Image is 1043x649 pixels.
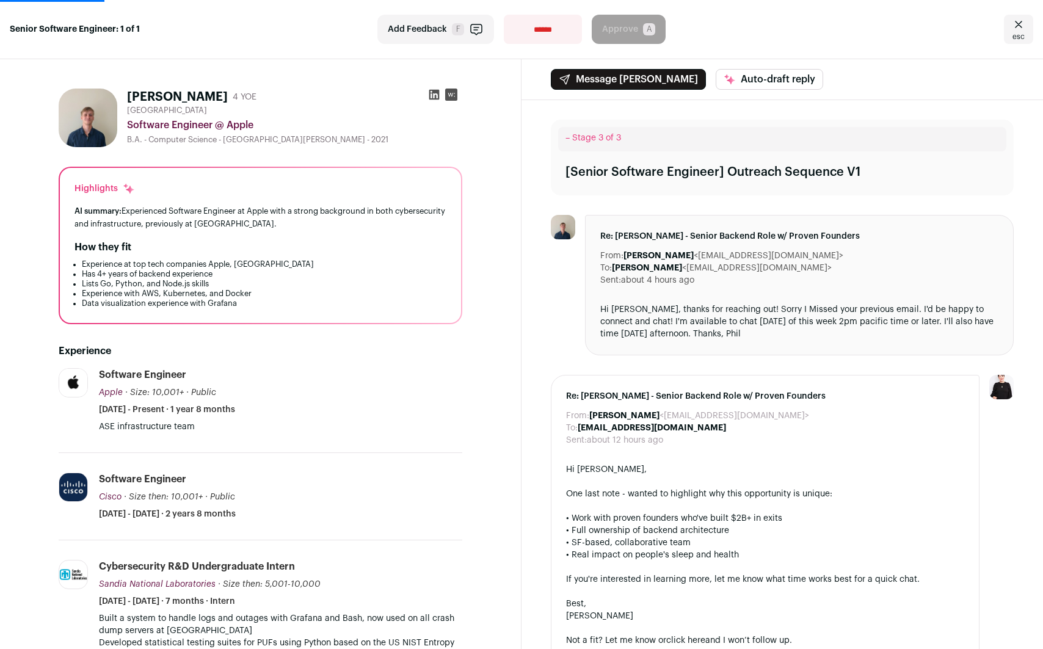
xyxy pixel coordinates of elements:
h1: [PERSON_NAME] [127,89,228,106]
div: [Senior Software Engineer] Outreach Sequence V1 [565,164,860,181]
div: B.A. - Computer Science - [GEOGRAPHIC_DATA][PERSON_NAME] - 2021 [127,135,462,145]
span: Cisco [99,493,122,501]
div: [PERSON_NAME] [566,610,964,622]
b: [PERSON_NAME] [589,412,660,420]
span: Stage 3 of 3 [572,134,621,142]
span: Public [191,388,216,397]
span: esc [1012,32,1025,42]
div: Software Engineer @ Apple [127,118,462,132]
li: Experience at top tech companies Apple, [GEOGRAPHIC_DATA] [82,259,446,269]
div: Hi [PERSON_NAME], [566,463,964,476]
div: Highlights [74,183,135,195]
dt: To: [566,422,578,434]
dt: From: [600,250,623,262]
dd: <[EMAIL_ADDRESS][DOMAIN_NAME]> [623,250,843,262]
div: 4 YOE [233,91,256,103]
span: [DATE] - [DATE] · 7 months · Intern [99,595,235,607]
img: d9f8571823f42487d06c0a2b32587fc76af568bc68ffee623e147147d74b258d.jpg [59,473,87,501]
img: 9240684-medium_jpg [989,375,1014,399]
button: Auto-draft reply [716,69,823,90]
img: cee76dddd5dc29d3a97322ef72843a681ee2f41ad1ca2f9cb73bcb640d64cda3.jpg [59,569,87,580]
span: Apple [99,388,123,397]
dd: about 12 hours ago [587,434,663,446]
h2: How they fit [74,240,131,255]
b: [PERSON_NAME] [623,252,694,260]
button: Add Feedback F [377,15,494,44]
dt: Sent: [566,434,587,446]
span: · [186,386,189,399]
span: F [452,23,464,35]
span: · [205,491,208,503]
span: [DATE] - [DATE] · 2 years 8 months [99,508,236,520]
span: [DATE] - Present · 1 year 8 months [99,404,235,416]
span: [GEOGRAPHIC_DATA] [127,106,207,115]
img: f63a315f247f682205e61fe8816b11c2fdb30a7832ac2ad3f0ed12cdbcdbc426 [59,89,117,147]
div: • Real impact on people's sleep and health [566,549,964,561]
span: · Size then: 5,001-10,000 [218,580,321,589]
div: Best, [566,598,964,610]
dt: Sent: [600,274,621,286]
div: • SF-based, collaborative team [566,537,964,549]
dt: To: [600,262,612,274]
b: [PERSON_NAME] [612,264,682,272]
dt: From: [566,410,589,422]
div: One last note - wanted to highlight why this opportunity is unique: [566,488,964,500]
div: • Full ownership of backend architecture [566,524,964,537]
div: Software Engineer [99,473,186,486]
p: ASE infrastructure team [99,421,462,433]
b: [EMAIL_ADDRESS][DOMAIN_NAME] [578,424,726,432]
div: Cybersecurity R&D Undergraduate Intern [99,560,295,573]
span: AI summary: [74,207,122,215]
span: Sandia National Laboratories [99,580,216,589]
dd: <[EMAIL_ADDRESS][DOMAIN_NAME]> [612,262,832,274]
li: Lists Go, Python, and Node.js skills [82,279,446,289]
button: Message [PERSON_NAME] [551,69,706,90]
dd: about 4 hours ago [621,274,694,286]
a: click here [666,636,705,645]
h2: Experience [59,344,462,358]
img: f63a315f247f682205e61fe8816b11c2fdb30a7832ac2ad3f0ed12cdbcdbc426 [551,215,575,239]
a: Close [1004,15,1033,44]
div: If you're interested in learning more, let me know what time works best for a quick chat. [566,573,964,586]
span: – [565,134,570,142]
span: Public [210,493,235,501]
div: Experienced Software Engineer at Apple with a strong background in both cybersecurity and infrast... [74,205,446,230]
span: Re: [PERSON_NAME] - Senior Backend Role w/ Proven Founders [600,230,998,242]
div: Software Engineer [99,368,186,382]
li: Has 4+ years of backend experience [82,269,446,279]
li: Experience with AWS, Kubernetes, and Docker [82,289,446,299]
span: · Size: 10,001+ [125,388,184,397]
span: Re: [PERSON_NAME] - Senior Backend Role w/ Proven Founders [566,390,964,402]
span: · Size then: 10,001+ [124,493,203,501]
span: Add Feedback [388,23,447,35]
div: • Work with proven founders who've built $2B+ in exits [566,512,964,524]
li: Data visualization experience with Grafana [82,299,446,308]
div: Hi [PERSON_NAME], thanks for reaching out! Sorry I Missed your previous email. I'd be happy to co... [600,303,998,340]
img: c8722dff2615136d9fce51e30638829b1c8796bcfaaadfc89721e42d805fef6f.jpg [59,369,87,397]
div: Not a fit? Let me know or and I won’t follow up. [566,634,964,647]
dd: <[EMAIL_ADDRESS][DOMAIN_NAME]> [589,410,809,422]
strong: Senior Software Engineer: 1 of 1 [10,23,140,35]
